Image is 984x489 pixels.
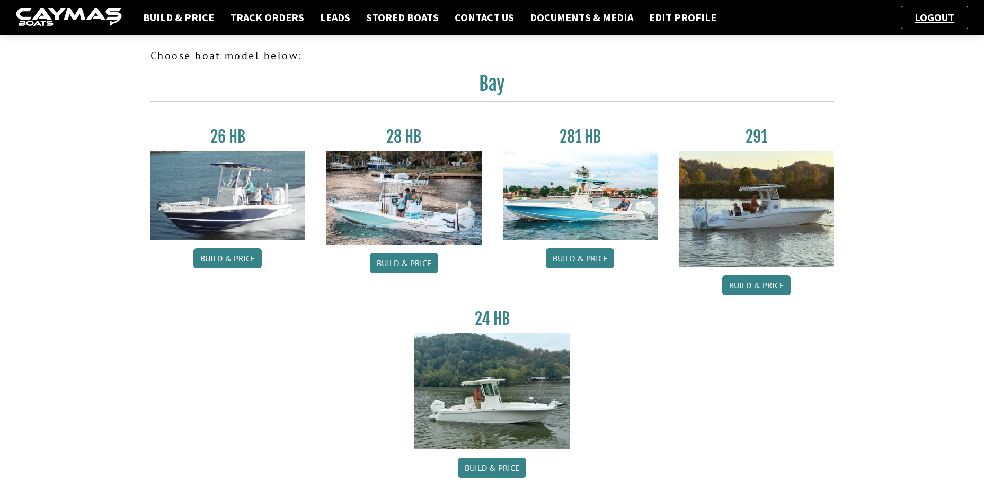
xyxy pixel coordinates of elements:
[150,127,306,147] h3: 26 HB
[150,48,834,64] p: Choose boat model below:
[449,11,519,24] a: Contact Us
[150,151,306,240] img: 26_new_photo_resized.jpg
[458,458,526,478] a: Build & Price
[193,248,262,268] a: Build & Price
[326,151,482,245] img: 28_hb_thumbnail_for_caymas_connect.jpg
[644,11,722,24] a: Edit Profile
[414,309,570,329] h3: 24 HB
[503,127,658,147] h3: 281 HB
[722,275,791,295] a: Build & Price
[679,127,834,147] h3: 291
[326,127,482,147] h3: 28 HB
[225,11,309,24] a: Track Orders
[315,11,356,24] a: Leads
[414,333,570,449] img: 24_HB_thumbnail.jpg
[138,11,219,24] a: Build & Price
[370,253,438,273] a: Build & Price
[546,248,614,268] a: Build & Price
[503,151,658,240] img: 28-hb-twin.jpg
[909,11,960,24] a: Logout
[679,151,834,267] img: 291_Thumbnail.jpg
[150,72,834,102] h2: Bay
[525,11,639,24] a: Documents & Media
[361,11,444,24] a: Stored Boats
[16,8,122,28] img: caymas-dealer-connect-2ed40d3bc7270c1d8d7ffb4b79bf05adc795679939227970def78ec6f6c03838.gif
